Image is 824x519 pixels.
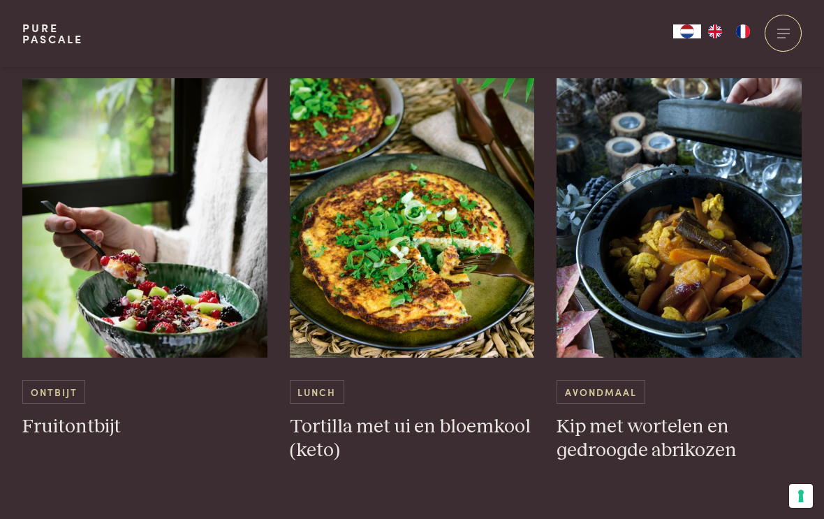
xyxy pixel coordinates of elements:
[557,78,802,462] a: Kip met wortelen en gedroogde abrikozen Avondmaal Kip met wortelen en gedroogde abrikozen
[22,78,267,358] img: Fruitontbijt
[22,380,85,403] span: Ontbijt
[701,24,729,38] a: EN
[290,78,535,462] a: Tortilla met ui en bloemkool (keto) Lunch Tortilla met ui en bloemkool (keto)
[557,415,802,463] h3: Kip met wortelen en gedroogde abrikozen
[22,22,83,45] a: PurePascale
[22,415,267,439] h3: Fruitontbijt
[22,78,267,439] a: Fruitontbijt Ontbijt Fruitontbijt
[673,24,757,38] aside: Language selected: Nederlands
[673,24,701,38] a: NL
[557,78,802,358] img: Kip met wortelen en gedroogde abrikozen
[290,78,535,358] img: Tortilla met ui en bloemkool (keto)
[290,380,344,403] span: Lunch
[701,24,757,38] ul: Language list
[673,24,701,38] div: Language
[290,415,535,463] h3: Tortilla met ui en bloemkool (keto)
[729,24,757,38] a: FR
[789,484,813,508] button: Uw voorkeuren voor toestemming voor trackingtechnologieën
[557,380,645,403] span: Avondmaal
